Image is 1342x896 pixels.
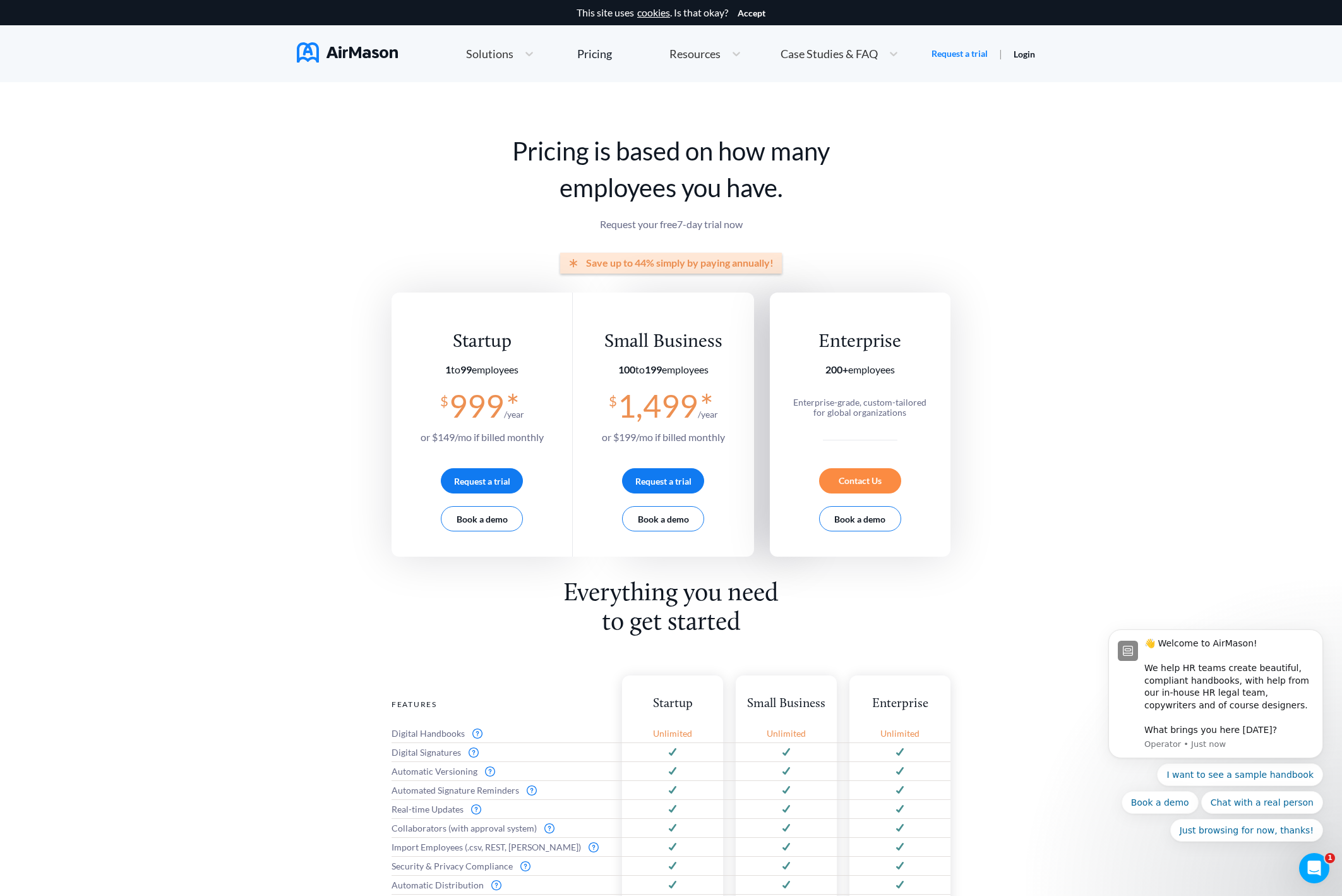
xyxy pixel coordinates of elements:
[618,363,662,375] span: to
[782,862,790,870] img: svg+xml;base64,PD94bWwgdmVyc2lvbj0iMS4wIiBlbmNvZGluZz0idXRmLTgiPz4KPHN2ZyB3aWR0aD0iMTJweCIgaGVpZ2...
[782,824,790,832] img: svg+xml;base64,PD94bWwgdmVyc2lvbj0iMS4wIiBlbmNvZGluZz0idXRmLTgiPz4KPHN2ZyB3aWR0aD0iMTJweCIgaGVpZ2...
[896,748,904,756] img: svg+xml;base64,PD94bWwgdmVyc2lvbj0iMS4wIiBlbmNvZGluZz0idXRmLTgiPz4KPHN2ZyB3aWR0aD0iMTJweCIgaGVpZ2...
[736,696,837,713] div: Small Business
[392,823,537,833] span: Collaborators (with approval system)
[609,388,617,409] span: $
[787,330,933,354] div: Enterprise
[622,468,704,493] button: Request a trial
[669,767,676,775] img: svg+xml;base64,PD94bWwgdmVyc2lvbj0iMS4wIiBlbmNvZGluZz0idXRmLTgiPz4KPHN2ZyB3aWR0aD0iMTJweCIgaGVpZ2...
[669,843,676,851] img: svg+xml;base64,PD94bWwgdmVyc2lvbj0iMS4wIiBlbmNvZGluZz0idXRmLTgiPz4KPHN2ZyB3aWR0aD0iMTJweCIgaGVpZ2...
[896,767,904,775] img: svg+xml;base64,PD94bWwgdmVyc2lvbj0iMS4wIiBlbmNvZGluZz0idXRmLTgiPz4KPHN2ZyB3aWR0aD0iMTJweCIgaGVpZ2...
[793,397,926,418] span: Enterprise-grade, custom-tailored for global organizations
[392,133,950,206] h1: Pricing is based on how many employees you have.
[445,363,472,375] span: to
[782,805,790,813] img: svg+xml;base64,PD94bWwgdmVyc2lvbj0iMS4wIiBlbmNvZGluZz0idXRmLTgiPz4KPHN2ZyB3aWR0aD0iMTJweCIgaGVpZ2...
[469,748,479,758] img: svg+xml;base64,PD94bWwgdmVyc2lvbj0iMS4wIiBlbmNvZGluZz0idXRmLTgiPz4KPHN2ZyB3aWR0aD0iMTZweCIgaGVpZ2...
[669,881,676,889] img: svg+xml;base64,PD94bWwgdmVyc2lvbj0iMS4wIiBlbmNvZGluZz0idXRmLTgiPz4KPHN2ZyB3aWR0aD0iMTJweCIgaGVpZ2...
[589,842,599,852] img: svg+xml;base64,PD94bWwgdmVyc2lvbj0iMS4wIiBlbmNvZGluZz0idXRmLTgiPz4KPHN2ZyB3aWR0aD0iMTZweCIgaGVpZ2...
[782,786,790,794] img: svg+xml;base64,PD94bWwgdmVyc2lvbj0iMS4wIiBlbmNvZGluZz0idXRmLTgiPz4KPHN2ZyB3aWR0aD0iMTJweCIgaGVpZ2...
[782,748,790,756] img: svg+xml;base64,PD94bWwgdmVyc2lvbj0iMS4wIiBlbmNvZGluZz0idXRmLTgiPz4KPHN2ZyB3aWR0aD0iMTJweCIgaGVpZ2...
[466,48,513,59] span: Solutions
[392,785,519,796] span: Automated Signature Reminders
[618,363,635,375] b: 100
[896,805,904,813] img: svg+xml;base64,PD94bWwgdmVyc2lvbj0iMS4wIiBlbmNvZGluZz0idXRmLTgiPz4KPHN2ZyB3aWR0aD0iMTJweCIgaGVpZ2...
[555,579,788,638] h2: Everything you need to get started
[819,506,901,531] button: Book a demo
[392,842,581,852] span: Import Employees (.csv, REST, [PERSON_NAME])
[1014,49,1035,59] a: Login
[392,729,465,739] span: Digital Handbooks
[491,880,501,890] img: svg+xml;base64,PD94bWwgdmVyc2lvbj0iMS4wIiBlbmNvZGluZz0idXRmLTgiPz4KPHN2ZyB3aWR0aD0iMTZweCIgaGVpZ2...
[440,388,448,409] span: $
[441,506,523,531] button: Book a demo
[669,786,676,794] img: svg+xml;base64,PD94bWwgdmVyc2lvbj0iMS4wIiBlbmNvZGluZz0idXRmLTgiPz4KPHN2ZyB3aWR0aD0iMTJweCIgaGVpZ2...
[527,785,537,796] img: svg+xml;base64,PD94bWwgdmVyc2lvbj0iMS4wIiBlbmNvZGluZz0idXRmLTgiPz4KPHN2ZyB3aWR0aD0iMTZweCIgaGVpZ2...
[896,824,904,832] img: svg+xml;base64,PD94bWwgdmVyc2lvbj0iMS4wIiBlbmNvZGluZz0idXRmLTgiPz4KPHN2ZyB3aWR0aD0iMTJweCIgaGVpZ2...
[782,881,790,889] img: svg+xml;base64,PD94bWwgdmVyc2lvbj0iMS4wIiBlbmNvZGluZz0idXRmLTgiPz4KPHN2ZyB3aWR0aD0iMTJweCIgaGVpZ2...
[421,364,544,375] section: employees
[669,48,721,59] span: Resources
[1325,853,1335,863] span: 1
[471,804,481,814] img: svg+xml;base64,PD94bWwgdmVyc2lvbj0iMS4wIiBlbmNvZGluZz0idXRmLTgiPz4KPHN2ZyB3aWR0aD0iMTZweCIgaGVpZ2...
[622,506,704,531] button: Book a demo
[849,696,950,713] div: Enterprise
[602,364,725,375] section: employees
[441,468,523,493] button: Request a trial
[896,862,904,870] img: svg+xml;base64,PD94bWwgdmVyc2lvbj0iMS4wIiBlbmNvZGluZz0idXRmLTgiPz4KPHN2ZyB3aWR0aD0iMTJweCIgaGVpZ2...
[932,47,988,60] a: Request a trial
[602,330,725,354] div: Small Business
[1299,853,1329,883] iframe: Intercom live chat
[460,363,472,375] b: 99
[577,42,612,65] a: Pricing
[787,364,933,375] section: employees
[782,843,790,851] img: svg+xml;base64,PD94bWwgdmVyc2lvbj0iMS4wIiBlbmNvZGluZz0idXRmLTgiPz4KPHN2ZyB3aWR0aD0iMTJweCIgaGVpZ2...
[669,824,676,832] img: svg+xml;base64,PD94bWwgdmVyc2lvbj0iMS4wIiBlbmNvZGluZz0idXRmLTgiPz4KPHN2ZyB3aWR0aD0iMTJweCIgaGVpZ2...
[669,748,676,756] img: svg+xml;base64,PD94bWwgdmVyc2lvbj0iMS4wIiBlbmNvZGluZz0idXRmLTgiPz4KPHN2ZyB3aWR0aD0iMTJweCIgaGVpZ2...
[896,843,904,851] img: svg+xml;base64,PD94bWwgdmVyc2lvbj0iMS4wIiBlbmNvZGluZz0idXRmLTgiPz4KPHN2ZyB3aWR0aD0iMTJweCIgaGVpZ2...
[449,387,504,425] span: 999
[421,330,544,354] div: Startup
[669,862,676,870] img: svg+xml;base64,PD94bWwgdmVyc2lvbj0iMS4wIiBlbmNvZGluZz0idXRmLTgiPz4KPHN2ZyB3aWR0aD0iMTJweCIgaGVpZ2...
[445,363,451,375] b: 1
[669,805,676,813] img: svg+xml;base64,PD94bWwgdmVyc2lvbj0iMS4wIiBlbmNvZGluZz0idXRmLTgiPz4KPHN2ZyB3aWR0aD0iMTJweCIgaGVpZ2...
[472,729,482,739] img: svg+xml;base64,PD94bWwgdmVyc2lvbj0iMS4wIiBlbmNvZGluZz0idXRmLTgiPz4KPHN2ZyB3aWR0aD0iMTZweCIgaGVpZ2...
[421,431,544,443] span: or $ 149 /mo if billed monthly
[297,42,398,63] img: AirMason Logo
[781,48,878,59] span: Case Studies & FAQ
[999,47,1002,59] span: |
[392,219,950,230] p: Request your free 7 -day trial now
[637,7,670,18] a: cookies
[392,880,484,890] span: Automatic Distribution
[896,881,904,889] img: svg+xml;base64,PD94bWwgdmVyc2lvbj0iMS4wIiBlbmNvZGluZz0idXRmLTgiPz4KPHN2ZyB3aWR0aD0iMTJweCIgaGVpZ2...
[392,766,477,777] span: Automatic Versioning
[577,48,612,59] div: Pricing
[782,767,790,775] img: svg+xml;base64,PD94bWwgdmVyc2lvbj0iMS4wIiBlbmNvZGluZz0idXRmLTgiPz4KPHN2ZyB3aWR0aD0iMTJweCIgaGVpZ2...
[653,729,692,739] span: Unlimited
[738,8,765,18] button: Accept cookies
[819,468,901,493] div: Contact Us
[825,363,848,375] b: 200+
[602,431,725,443] span: or $ 199 /mo if billed monthly
[880,729,920,739] span: Unlimited
[622,696,723,713] div: Startup
[392,804,464,814] span: Real-time Updates
[767,729,806,739] span: Unlimited
[896,786,904,794] img: svg+xml;base64,PD94bWwgdmVyc2lvbj0iMS4wIiBlbmNvZGluZz0idXRmLTgiPz4KPHN2ZyB3aWR0aD0iMTJweCIgaGVpZ2...
[392,696,609,713] div: Features
[1089,532,1342,862] iframe: Intercom notifications message
[392,748,461,758] span: Digital Signatures
[645,363,662,375] b: 199
[485,766,495,777] img: svg+xml;base64,PD94bWwgdmVyc2lvbj0iMS4wIiBlbmNvZGluZz0idXRmLTgiPz4KPHN2ZyB3aWR0aD0iMTZweCIgaGVpZ2...
[520,861,530,871] img: svg+xml;base64,PD94bWwgdmVyc2lvbj0iMS4wIiBlbmNvZGluZz0idXRmLTgiPz4KPHN2ZyB3aWR0aD0iMTZweCIgaGVpZ2...
[586,257,774,269] span: Save up to 44% simply by paying annually!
